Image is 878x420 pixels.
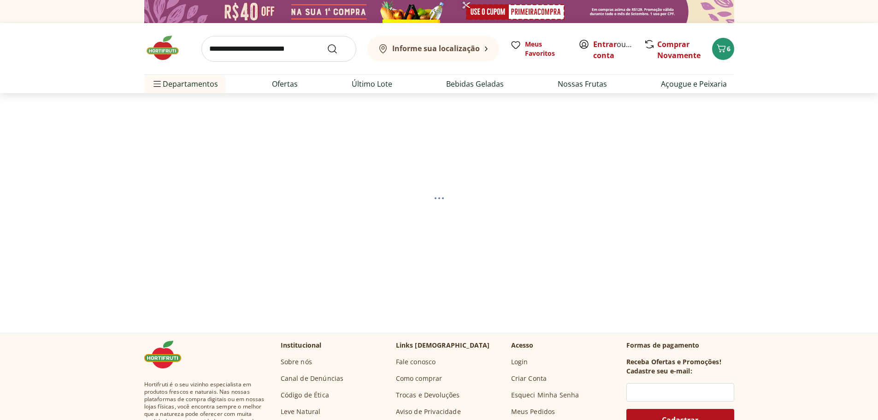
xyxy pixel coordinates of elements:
a: Entrar [593,39,617,49]
a: Ofertas [272,78,298,89]
img: Hortifruti [144,34,190,62]
a: Como comprar [396,374,442,383]
button: Informe sua localização [367,36,499,62]
a: Criar conta [593,39,644,60]
h3: Receba Ofertas e Promoções! [626,357,721,367]
input: search [201,36,356,62]
p: Acesso [511,341,534,350]
a: Nossas Frutas [558,78,607,89]
a: Canal de Denúncias [281,374,344,383]
p: Institucional [281,341,322,350]
a: Comprar Novamente [657,39,701,60]
a: Aviso de Privacidade [396,407,461,416]
a: Último Lote [352,78,392,89]
a: Fale conosco [396,357,436,367]
a: Esqueci Minha Senha [511,390,579,400]
a: Leve Natural [281,407,321,416]
a: Login [511,357,528,367]
a: Meus Pedidos [511,407,555,416]
a: Sobre nós [281,357,312,367]
span: Meus Favoritos [525,40,567,58]
button: Submit Search [327,43,349,54]
h3: Cadastre seu e-mail: [626,367,692,376]
p: Formas de pagamento [626,341,734,350]
span: Departamentos [152,73,218,95]
button: Menu [152,73,163,95]
a: Açougue e Peixaria [661,78,727,89]
button: Carrinho [712,38,734,60]
span: ou [593,39,634,61]
b: Informe sua localização [392,43,480,53]
a: Bebidas Geladas [446,78,504,89]
a: Meus Favoritos [510,40,567,58]
p: Links [DEMOGRAPHIC_DATA] [396,341,490,350]
img: Hortifruti [144,341,190,368]
a: Criar Conta [511,374,547,383]
a: Trocas e Devoluções [396,390,460,400]
span: 6 [727,44,731,53]
a: Código de Ética [281,390,329,400]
